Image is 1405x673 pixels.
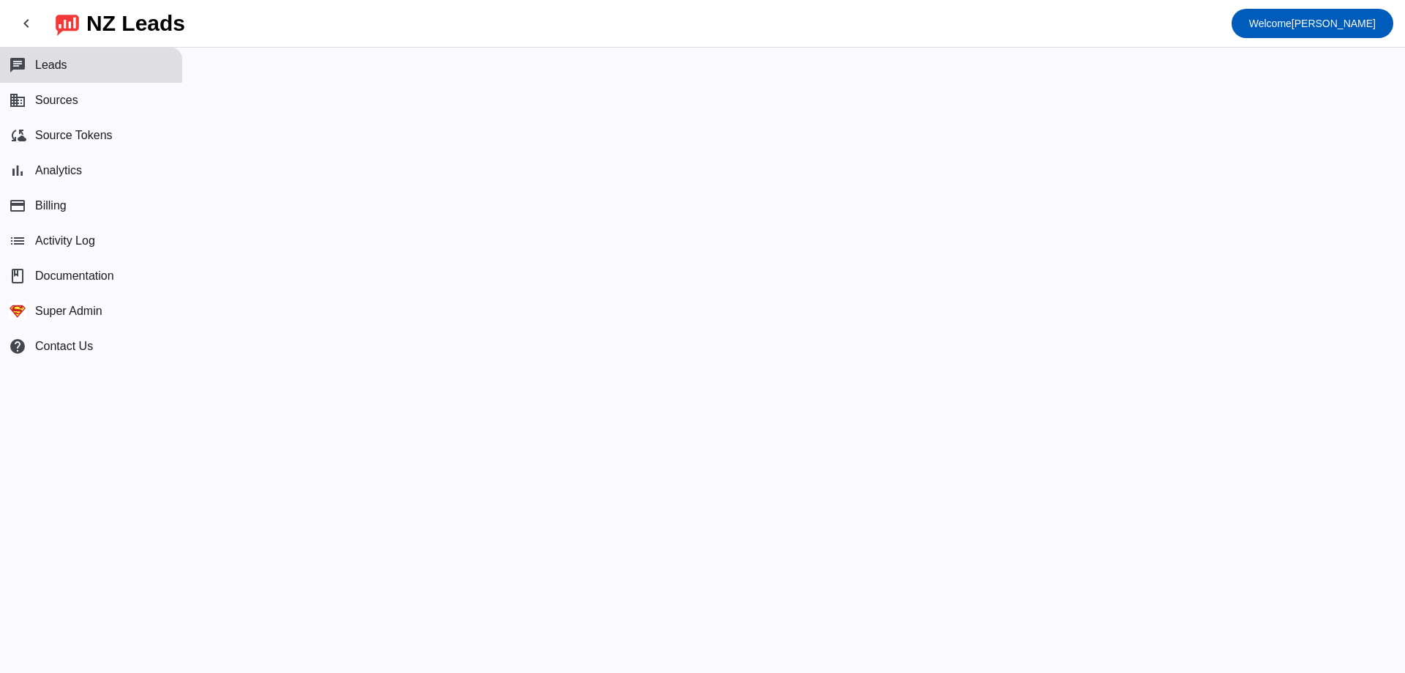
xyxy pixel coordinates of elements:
[86,13,185,34] div: NZ Leads
[1232,9,1393,38] button: Welcome[PERSON_NAME]
[35,94,78,107] span: Sources
[9,127,26,144] mat-icon: cloud_sync
[35,305,102,318] span: Super Admin
[35,269,114,283] span: Documentation
[9,232,26,250] mat-icon: list
[35,234,95,248] span: Activity Log
[9,338,26,355] mat-icon: help
[1249,13,1376,34] span: [PERSON_NAME]
[35,129,113,142] span: Source Tokens
[9,92,26,109] mat-icon: business
[9,267,26,285] span: book
[35,199,67,212] span: Billing
[9,162,26,179] mat-icon: bar_chart
[9,197,26,215] mat-icon: payment
[18,15,35,32] mat-icon: chevron_left
[56,11,79,36] img: logo
[35,164,82,177] span: Analytics
[35,340,93,353] span: Contact Us
[1249,18,1292,29] span: Welcome
[9,56,26,74] mat-icon: chat
[35,59,67,72] span: Leads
